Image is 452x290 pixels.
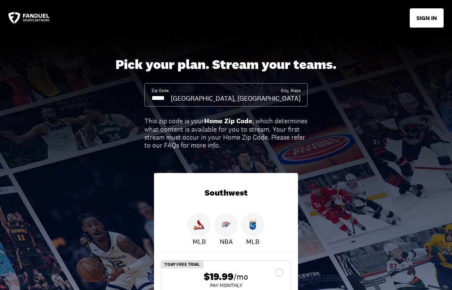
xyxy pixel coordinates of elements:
b: Home Zip Code [204,117,252,125]
img: Royals [247,219,258,230]
button: SIGN IN [410,8,444,28]
div: Zip Code [152,88,169,94]
span: $19.99 [204,271,234,283]
div: City, State [281,88,300,94]
div: Southwest [154,173,298,213]
span: /mo [234,271,248,282]
div: 7 Day Free Trial [161,261,203,268]
div: This zip code is your , which determines what content is available for you to stream. Your first ... [144,117,308,149]
div: Pay Monthly [168,283,284,288]
img: Cardinals [194,219,205,230]
p: MLB [246,237,259,247]
img: Thunder [221,219,231,230]
div: [GEOGRAPHIC_DATA], [GEOGRAPHIC_DATA] [171,94,300,103]
p: NBA [220,237,233,247]
div: Pick your plan. Stream your teams. [116,57,336,73]
p: MLB [193,237,206,247]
